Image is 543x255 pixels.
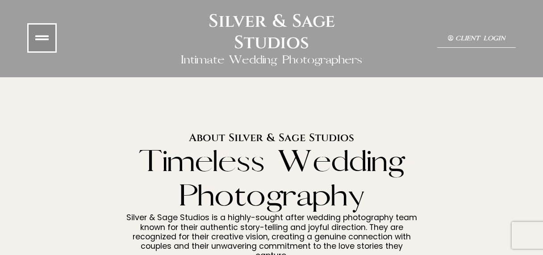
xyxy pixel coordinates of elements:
h2: Silver & Sage Studios [170,11,373,54]
span: Client Login [455,35,505,42]
a: Client Login [437,30,516,48]
h2: About Silver & Sage Studios [27,132,516,145]
h2: Intimate Wedding Photographers [181,54,362,67]
h2: Timeless Wedding Photography [100,145,443,213]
